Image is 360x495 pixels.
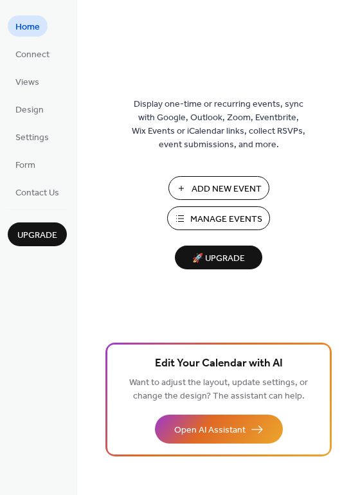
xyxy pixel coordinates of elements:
[155,355,283,373] span: Edit Your Calendar with AI
[15,131,49,145] span: Settings
[15,48,50,62] span: Connect
[8,43,57,64] a: Connect
[8,154,43,175] a: Form
[8,71,47,92] a: Views
[15,159,35,172] span: Form
[183,250,255,267] span: 🚀 Upgrade
[15,104,44,117] span: Design
[190,213,262,226] span: Manage Events
[168,176,269,200] button: Add New Event
[15,21,40,34] span: Home
[174,424,246,437] span: Open AI Assistant
[129,374,308,405] span: Want to adjust the layout, update settings, or change the design? The assistant can help.
[8,15,48,37] a: Home
[8,222,67,246] button: Upgrade
[15,76,39,89] span: Views
[8,98,51,120] a: Design
[175,246,262,269] button: 🚀 Upgrade
[17,229,57,242] span: Upgrade
[192,183,262,196] span: Add New Event
[8,181,67,203] a: Contact Us
[155,415,283,444] button: Open AI Assistant
[132,98,305,152] span: Display one-time or recurring events, sync with Google, Outlook, Zoom, Eventbrite, Wix Events or ...
[167,206,270,230] button: Manage Events
[8,126,57,147] a: Settings
[15,186,59,200] span: Contact Us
